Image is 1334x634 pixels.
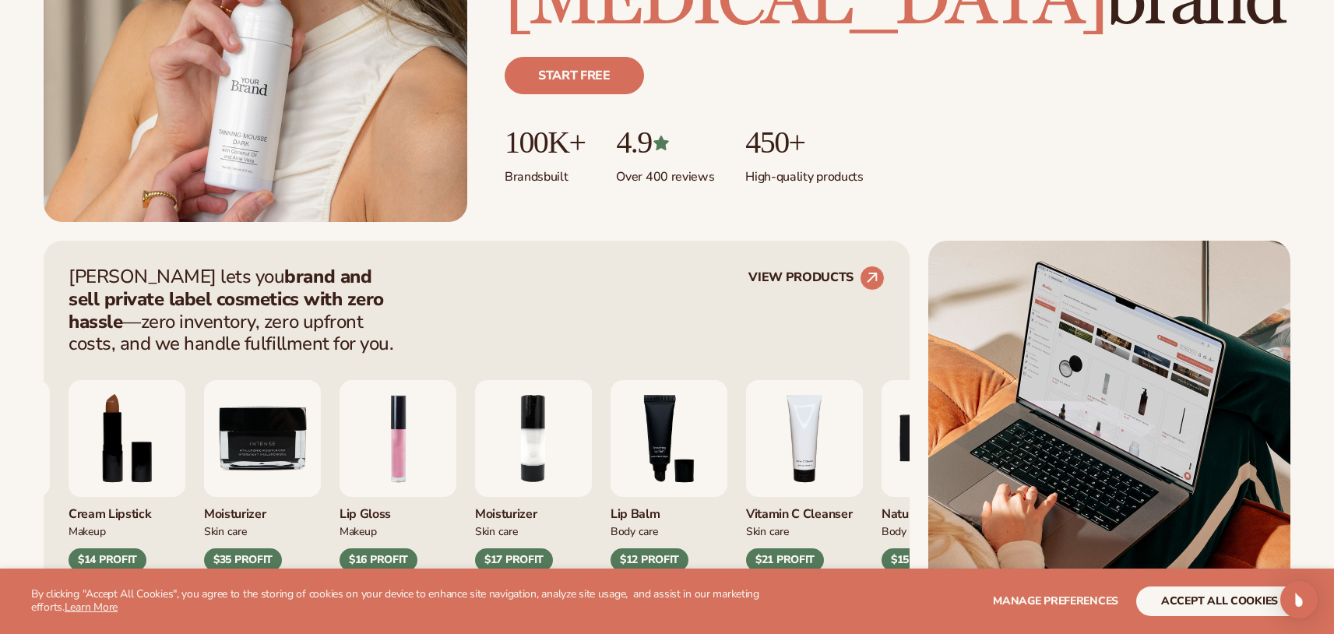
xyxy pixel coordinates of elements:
button: Manage preferences [993,586,1118,616]
div: Natural Soap [882,497,998,523]
div: 4 / 9 [746,380,863,572]
img: Moisturizer. [204,380,321,497]
img: Nature bar of soap. [882,380,998,497]
div: Skin Care [204,523,321,539]
div: Makeup [69,523,185,539]
div: $35 PROFIT [204,548,282,572]
div: $14 PROFIT [69,548,146,572]
div: Moisturizer [475,497,592,523]
div: 5 / 9 [882,380,998,572]
img: Shopify Image 2 [928,241,1290,597]
div: Lip Gloss [340,497,456,523]
div: Open Intercom Messenger [1280,581,1318,618]
a: VIEW PRODUCTS [748,266,885,291]
p: High-quality products [745,160,863,185]
button: accept all cookies [1136,586,1303,616]
img: Moisturizing lotion. [475,380,592,497]
p: By clicking "Accept All Cookies", you agree to the storing of cookies on your device to enhance s... [31,588,787,615]
div: $17 PROFIT [475,548,553,572]
div: Skin Care [746,523,863,539]
div: Makeup [340,523,456,539]
div: Skin Care [475,523,592,539]
p: Brands built [505,160,585,185]
span: Manage preferences [993,593,1118,608]
img: Smoothing lip balm. [611,380,727,497]
div: 2 / 9 [475,380,592,572]
img: Pink lip gloss. [340,380,456,497]
div: 1 / 9 [340,380,456,572]
div: Body Care [882,523,998,539]
p: Over 400 reviews [616,160,714,185]
p: 4.9 [616,125,714,160]
a: Start free [505,57,644,94]
div: Lip Balm [611,497,727,523]
div: $21 PROFIT [746,548,824,572]
div: 8 / 9 [69,380,185,572]
div: 9 / 9 [204,380,321,572]
div: 3 / 9 [611,380,727,572]
div: $15 PROFIT [882,548,959,572]
div: Vitamin C Cleanser [746,497,863,523]
p: 450+ [745,125,863,160]
img: Luxury cream lipstick. [69,380,185,497]
div: Body Care [611,523,727,539]
strong: brand and sell private label cosmetics with zero hassle [69,264,384,334]
p: 100K+ [505,125,585,160]
p: [PERSON_NAME] lets you —zero inventory, zero upfront costs, and we handle fulfillment for you. [69,266,403,355]
div: $12 PROFIT [611,548,688,572]
div: Cream Lipstick [69,497,185,523]
img: Vitamin c cleanser. [746,380,863,497]
div: $16 PROFIT [340,548,417,572]
a: Learn More [65,600,118,615]
div: Moisturizer [204,497,321,523]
